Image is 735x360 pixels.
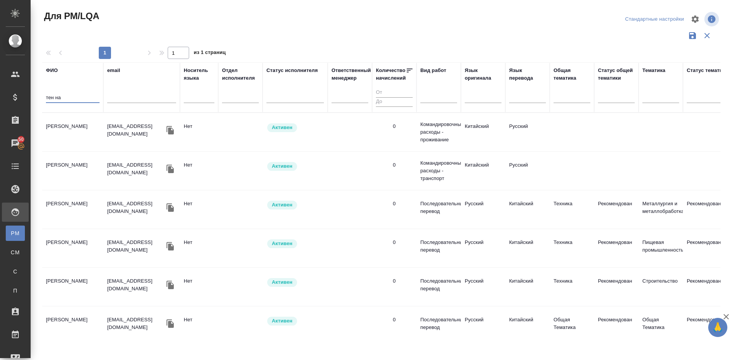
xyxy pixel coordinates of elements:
[6,264,25,279] a: С
[550,312,594,339] td: Общая Тематика
[180,157,218,184] td: Нет
[376,88,413,98] input: От
[461,119,505,146] td: Китайский
[594,312,639,339] td: Рекомендован
[222,67,259,82] div: Отдел исполнителя
[416,117,461,147] td: Командировочные расходы - проживание
[165,163,176,175] button: Скопировать
[14,136,28,143] span: 50
[184,67,214,82] div: Носитель языка
[107,67,120,74] div: email
[505,119,550,146] td: Русский
[180,119,218,146] td: Нет
[272,201,292,209] p: Активен
[165,241,176,252] button: Скопировать
[332,67,371,82] div: Ответственный менеджер
[272,240,292,247] p: Активен
[107,239,165,254] p: [EMAIL_ADDRESS][DOMAIN_NAME]
[180,196,218,223] td: Нет
[266,161,324,172] div: Рядовой исполнитель: назначай с учетом рейтинга
[10,287,21,295] span: П
[10,229,21,237] span: PM
[711,319,724,335] span: 🙏
[393,277,395,285] div: 0
[639,312,683,339] td: Общая Тематика
[550,196,594,223] td: Техника
[107,200,165,215] p: [EMAIL_ADDRESS][DOMAIN_NAME]
[393,316,395,324] div: 0
[376,67,406,82] div: Количество начислений
[416,273,461,300] td: Последовательный перевод
[107,316,165,331] p: [EMAIL_ADDRESS][DOMAIN_NAME]
[594,273,639,300] td: Рекомендован
[376,97,413,107] input: До
[194,48,226,59] span: из 1 страниц
[266,316,324,326] div: Рядовой исполнитель: назначай с учетом рейтинга
[266,200,324,210] div: Рядовой исполнитель: назначай с учетом рейтинга
[2,134,29,153] a: 50
[165,318,176,329] button: Скопировать
[107,161,165,177] p: [EMAIL_ADDRESS][DOMAIN_NAME]
[393,161,395,169] div: 0
[461,235,505,262] td: Русский
[685,28,700,43] button: Сохранить фильтры
[6,283,25,298] a: П
[42,235,103,262] td: [PERSON_NAME]
[416,155,461,186] td: Командировочные расходы - транспорт
[594,196,639,223] td: Рекомендован
[42,10,99,22] span: Для PM/LQA
[642,67,665,74] div: Тематика
[42,196,103,223] td: [PERSON_NAME]
[639,235,683,262] td: Пищевая промышленность
[686,10,704,28] span: Настроить таблицу
[509,67,546,82] div: Язык перевода
[687,67,728,74] div: Статус тематики
[416,312,461,339] td: Последовательный перевод
[266,123,324,133] div: Рядовой исполнитель: назначай с учетом рейтинга
[416,196,461,223] td: Последовательный перевод
[550,235,594,262] td: Техника
[505,235,550,262] td: Китайский
[107,277,165,293] p: [EMAIL_ADDRESS][DOMAIN_NAME]
[623,13,686,25] div: split button
[42,119,103,146] td: [PERSON_NAME]
[272,162,292,170] p: Активен
[266,277,324,288] div: Рядовой исполнитель: назначай с учетом рейтинга
[266,67,318,74] div: Статус исполнителя
[505,157,550,184] td: Русский
[416,235,461,262] td: Последовательный перевод
[550,273,594,300] td: Техника
[393,239,395,246] div: 0
[42,157,103,184] td: [PERSON_NAME]
[700,28,714,43] button: Сбросить фильтры
[639,273,683,300] td: Строительство
[554,67,590,82] div: Общая тематика
[461,273,505,300] td: Русский
[165,279,176,291] button: Скопировать
[420,67,446,74] div: Вид работ
[42,312,103,339] td: [PERSON_NAME]
[266,239,324,249] div: Рядовой исполнитель: назначай с учетом рейтинга
[107,123,165,138] p: [EMAIL_ADDRESS][DOMAIN_NAME]
[598,67,635,82] div: Статус общей тематики
[393,200,395,208] div: 0
[272,317,292,325] p: Активен
[461,157,505,184] td: Китайский
[180,235,218,262] td: Нет
[393,123,395,130] div: 0
[165,124,176,136] button: Скопировать
[272,124,292,131] p: Активен
[272,278,292,286] p: Активен
[42,273,103,300] td: [PERSON_NAME]
[180,312,218,339] td: Нет
[704,12,720,26] span: Посмотреть информацию
[639,196,683,223] td: Металлургия и металлобработка
[46,67,58,74] div: ФИО
[465,67,501,82] div: Язык оригинала
[505,312,550,339] td: Китайский
[505,273,550,300] td: Китайский
[10,249,21,256] span: CM
[165,202,176,213] button: Скопировать
[180,273,218,300] td: Нет
[6,245,25,260] a: CM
